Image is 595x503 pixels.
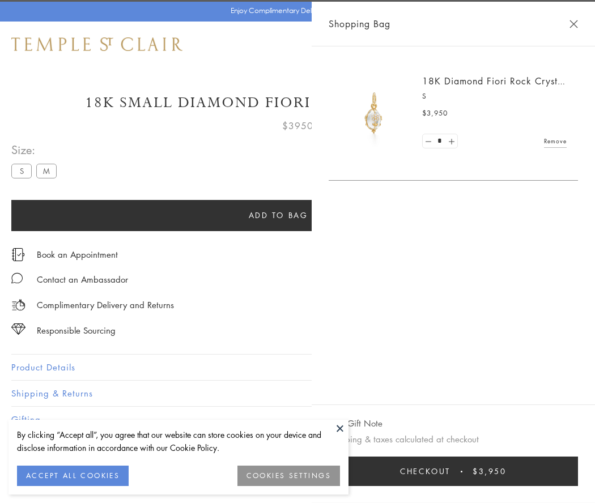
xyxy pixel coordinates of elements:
[544,135,567,147] a: Remove
[231,5,359,16] p: Enjoy Complimentary Delivery & Returns
[329,16,390,31] span: Shopping Bag
[473,465,507,478] span: $3,950
[11,407,584,432] button: Gifting
[17,466,129,486] button: ACCEPT ALL COOKIES
[36,164,57,178] label: M
[11,140,61,159] span: Size:
[11,93,584,113] h1: 18K Small Diamond Fiori Rock Crystal Amulet
[423,134,434,148] a: Set quantity to 0
[17,428,340,454] div: By clicking “Accept all”, you agree that our website can store cookies on your device and disclos...
[329,416,382,430] button: Add Gift Note
[445,134,457,148] a: Set quantity to 2
[11,381,584,406] button: Shipping & Returns
[569,20,578,28] button: Close Shopping Bag
[37,298,174,312] p: Complimentary Delivery and Returns
[37,323,116,338] div: Responsible Sourcing
[329,432,578,446] p: Shipping & taxes calculated at checkout
[11,298,25,312] img: icon_delivery.svg
[400,465,450,478] span: Checkout
[329,457,578,486] button: Checkout $3,950
[11,272,23,284] img: MessageIcon-01_2.svg
[422,108,448,119] span: $3,950
[11,164,32,178] label: S
[11,323,25,335] img: icon_sourcing.svg
[282,118,313,133] span: $3950
[11,248,25,261] img: icon_appointment.svg
[237,466,340,486] button: COOKIES SETTINGS
[11,355,584,380] button: Product Details
[340,79,408,147] img: P51889-E11FIORI
[422,91,567,102] p: S
[11,200,545,231] button: Add to bag
[11,37,182,51] img: Temple St. Clair
[37,248,118,261] a: Book an Appointment
[249,209,308,221] span: Add to bag
[37,272,128,287] div: Contact an Ambassador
